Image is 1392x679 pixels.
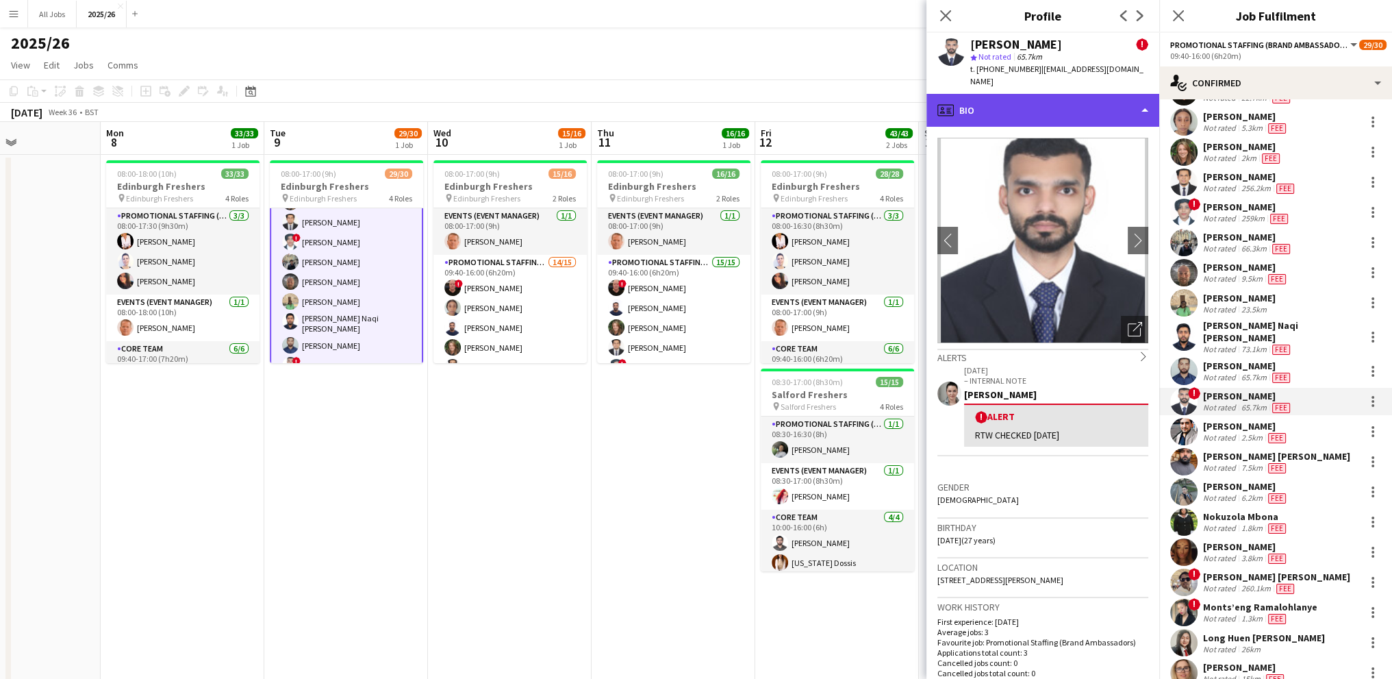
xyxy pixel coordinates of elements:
div: Crew has different fees then in role [1265,462,1289,473]
div: Not rated [1203,183,1239,194]
h3: Birthday [937,521,1148,534]
span: Jobs [73,59,94,71]
div: Alert [975,410,1137,423]
span: Fee [1272,345,1290,355]
app-card-role: Promotional Staffing (Team Leader)3/308:00-17:30 (9h30m)[PERSON_NAME][PERSON_NAME][PERSON_NAME] [106,208,260,295]
div: 66.3km [1239,243,1269,254]
div: [PERSON_NAME] [1203,661,1287,674]
div: 08:00-17:00 (9h)15/16Edinburgh Freshers Edinburgh Freshers2 RolesEvents (Event Manager)1/108:00-1... [433,160,587,363]
span: 16/16 [722,128,749,138]
div: Crew has different fees then in role [1267,213,1291,224]
div: [PERSON_NAME] [970,38,1062,51]
app-card-role: Core Team6/609:40-17:00 (7h20m) [106,341,260,491]
div: 1.8km [1239,523,1265,534]
div: 1 Job [231,140,257,150]
div: 08:00-17:00 (9h)28/28Edinburgh Freshers Edinburgh Freshers4 RolesPromotional Staffing (Team Leade... [761,160,914,363]
h3: Job Fulfilment [1159,7,1392,25]
div: [PERSON_NAME] [1203,420,1289,432]
div: [PERSON_NAME] [1203,231,1293,243]
a: Jobs [68,56,99,74]
span: Comms [107,59,138,71]
span: ! [618,359,627,367]
div: [PERSON_NAME] [1203,360,1293,372]
p: Cancelled jobs count: 0 [937,658,1148,668]
span: Fee [1268,523,1286,534]
div: [PERSON_NAME] [1203,541,1289,553]
div: 1 Job [395,140,421,150]
span: Edit [44,59,60,71]
div: Not rated [1203,553,1239,564]
div: 08:00-18:00 (10h)33/33Edinburgh Freshers Edinburgh Freshers4 RolesPromotional Staffing (Team Lead... [106,160,260,363]
app-card-role: Promotional Staffing (Team Leader)3/308:00-16:30 (8h30m)[PERSON_NAME][PERSON_NAME][PERSON_NAME] [761,208,914,295]
div: Not rated [1203,344,1239,355]
h3: Edinburgh Freshers [597,180,750,193]
div: [PERSON_NAME] [1203,480,1289,493]
h3: Edinburgh Freshers [761,180,914,193]
div: 23.5km [1239,304,1269,314]
span: View [11,59,30,71]
span: ! [455,280,463,288]
div: Not rated [1203,644,1239,654]
div: 7.5km [1239,462,1265,473]
div: 65.7km [1239,372,1269,383]
div: Not rated [1203,613,1239,624]
span: 29/30 [394,128,422,138]
span: 08:00-17:00 (9h) [444,169,500,179]
span: t. [PHONE_NUMBER] [970,64,1041,74]
div: Long Huen [PERSON_NAME] [1203,632,1325,644]
span: ! [292,234,301,242]
div: 2.5km [1239,432,1265,443]
div: Crew has different fees then in role [1265,273,1289,284]
span: 33/33 [221,169,249,179]
a: View [5,56,36,74]
span: ! [1188,598,1200,610]
span: 08:00-17:00 (9h) [772,169,827,179]
div: BST [85,107,99,117]
app-card-role: Promotional Staffing (Brand Ambassadors)15/1509:40-16:00 (6h20m)![PERSON_NAME][PERSON_NAME][PERSO... [597,255,750,588]
span: Fee [1268,433,1286,443]
span: Fee [1268,493,1286,504]
div: Not rated [1203,402,1239,413]
div: 5.3km [1239,123,1265,134]
h1: 2025/26 [11,33,70,53]
span: Edinburgh Freshers [617,193,684,203]
div: Not rated [1203,493,1239,504]
span: ! [618,280,627,288]
span: 65.7km [1014,51,1045,62]
span: 4 Roles [880,193,903,203]
span: Edinburgh Freshers [126,193,193,203]
p: Cancelled jobs total count: 0 [937,668,1148,678]
app-job-card: 08:00-17:00 (9h)29/30Edinburgh Freshers Edinburgh Freshers4 Roles![PERSON_NAME][PERSON_NAME][PERS... [270,160,423,363]
h3: Edinburgh Freshers [106,180,260,193]
span: 2 Roles [716,193,739,203]
span: ! [1136,38,1148,51]
span: 29/30 [1359,40,1387,50]
span: Edinburgh Freshers [453,193,520,203]
div: Confirmed [1159,66,1392,99]
span: Mon [106,127,124,139]
div: Not rated [1203,243,1239,254]
p: Favourite job: Promotional Staffing (Brand Ambassadors) [937,637,1148,647]
div: 1 Job [559,140,585,150]
h3: Location [937,561,1148,573]
div: Crew has different fees then in role [1265,432,1289,443]
h3: Edinburgh Freshers [433,180,587,193]
div: [PERSON_NAME] [PERSON_NAME] [1203,450,1350,462]
span: Thu [597,127,614,139]
div: 08:00-17:00 (9h)16/16Edinburgh Freshers Edinburgh Freshers2 RolesEvents (Event Manager)1/108:00-1... [597,160,750,363]
span: Fri [761,127,772,139]
h3: Work history [937,601,1148,613]
div: [PERSON_NAME] [1203,390,1293,402]
div: Open photos pop-in [1121,316,1148,343]
span: Fee [1270,214,1288,224]
span: 08:00-17:00 (9h) [281,169,336,179]
h3: Profile [926,7,1159,25]
app-card-role: Core Team6/609:40-16:00 (6h20m) [761,341,914,491]
app-card-role: Events (Event Manager)1/108:00-17:00 (9h)[PERSON_NAME] [597,208,750,255]
div: [PERSON_NAME] [PERSON_NAME] [1203,571,1350,583]
span: 13 [922,134,939,150]
div: Not rated [1203,213,1239,224]
h3: Salford Freshers [761,388,914,401]
span: Edinburgh Freshers [290,193,357,203]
